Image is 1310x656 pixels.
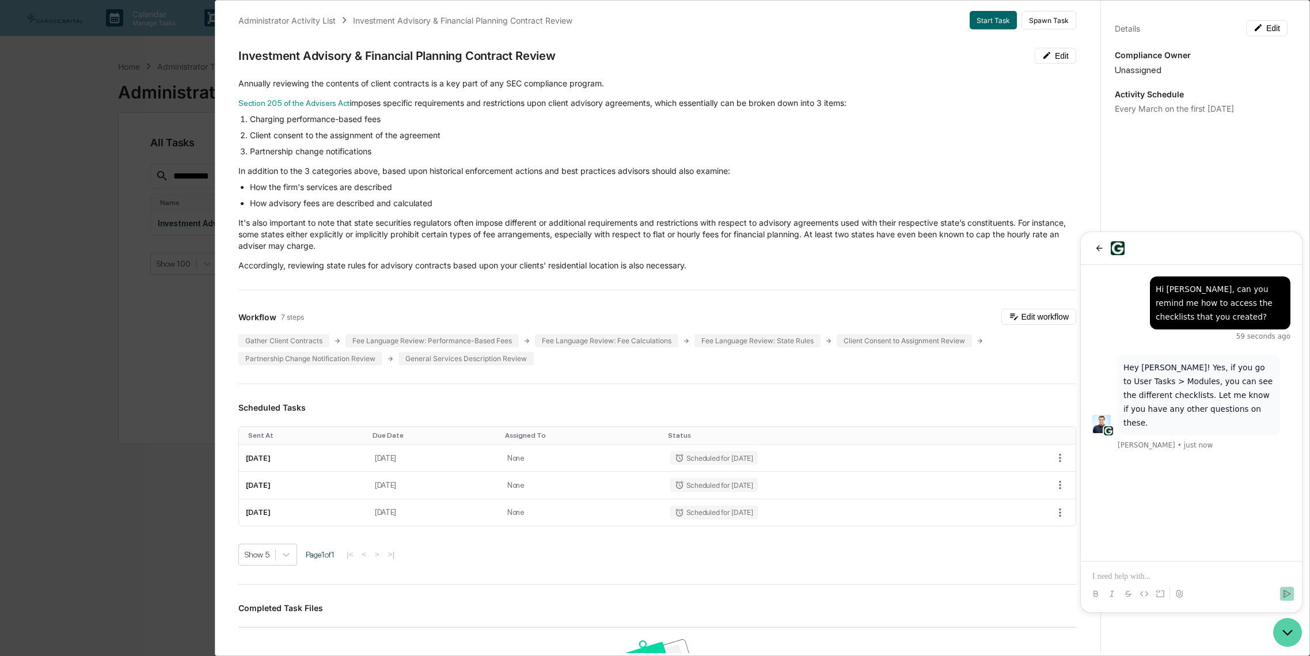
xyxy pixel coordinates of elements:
[500,499,663,526] td: None
[505,431,659,439] div: Toggle SortBy
[239,499,368,526] td: [DATE]
[1115,104,1288,113] div: Every March on the first [DATE]
[1081,232,1302,612] iframe: Customer support window
[500,445,663,472] td: None
[1035,48,1076,64] button: Edit
[306,550,335,559] span: Page 1 of 1
[238,217,1076,252] p: It's also important to note that state securities regulators often impose different or additional...
[250,198,1076,209] li: How advisory fees are described and calculated
[368,445,500,472] td: [DATE]
[1115,65,1288,75] div: Unassigned
[668,431,974,439] div: Toggle SortBy
[238,49,556,63] div: Investment Advisory & Financial Planning Contract Review
[1001,309,1076,325] button: Edit workflow
[500,472,663,499] td: None
[1115,89,1288,99] p: Activity Schedule
[368,472,500,499] td: [DATE]
[248,431,363,439] div: Toggle SortBy
[1246,20,1288,36] button: Edit
[250,181,1076,193] li: How the firm's services are described
[385,549,398,559] button: >|
[670,478,758,492] div: Scheduled for [DATE]
[238,98,350,108] a: Section 205 of the Advisers Act
[343,549,356,559] button: |<
[238,165,1076,177] p: In addition to the 3 categories above, based upon historical enforcement actions and best practic...
[398,352,534,365] div: General Services Description Review
[1115,24,1140,33] div: Details
[670,451,758,465] div: Scheduled for [DATE]
[1022,11,1076,29] button: Spawn Task
[1273,618,1304,649] iframe: Open customer support
[373,431,496,439] div: Toggle SortBy
[694,334,821,347] div: Fee Language Review: State Rules
[238,603,1076,613] h3: Completed Task Files
[250,113,1076,125] li: Charging performance-based fees
[970,11,1017,29] button: Start Task
[345,334,519,347] div: Fee Language Review: Performance-Based Fees
[837,334,972,347] div: Client Consent to Assignment Review
[238,352,382,365] div: Partnership Change Notification Review
[670,506,758,520] div: Scheduled for [DATE]
[250,130,1076,141] li: Client consent to the assignment of the agreement
[238,260,1076,271] p: Accordingly, reviewing state rules for advisory contracts based upon your clients' residential lo...
[238,403,1076,412] h3: Scheduled Tasks
[353,16,572,25] div: Investment Advisory & Financial Planning Contract Review
[535,334,678,347] div: Fee Language Review: Fee Calculations
[238,16,336,25] div: Administrator Activity List
[250,146,1076,157] li: Partnership change notifications
[1115,50,1288,60] p: Compliance Owner
[238,312,276,322] span: Workflow
[238,78,1076,89] p: Annually reviewing the contents of client contracts is a key part of any SEC compliance program.
[371,549,383,559] button: >
[239,472,368,499] td: [DATE]
[238,334,329,347] div: Gather Client Contracts
[368,499,500,526] td: [DATE]
[239,445,368,472] td: [DATE]
[281,313,304,321] span: 7 steps
[238,97,1076,109] p: imposes specific requirements and restrictions upon client advisory agreements, which essentially...
[358,549,370,559] button: <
